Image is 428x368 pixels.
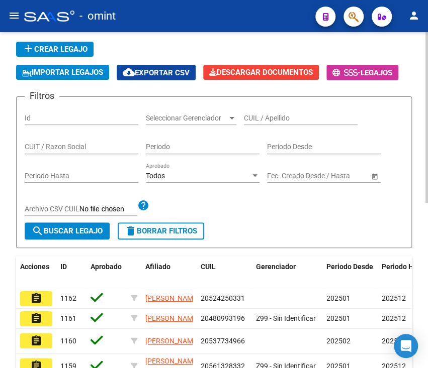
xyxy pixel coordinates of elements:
[60,337,76,345] span: 1160
[382,263,427,271] span: Periodo Hasta
[382,337,406,345] span: 202512
[16,256,56,289] datatable-header-cell: Acciones
[25,205,79,213] span: Archivo CSV CUIL
[146,172,165,180] span: Todos
[123,68,190,77] span: Exportar CSV
[326,337,351,345] span: 202502
[25,89,59,103] h3: Filtros
[382,314,406,322] span: 202512
[201,294,245,302] span: 20524250331
[256,314,316,322] span: Z99 - Sin Identificar
[252,256,322,289] datatable-header-cell: Gerenciador
[32,225,44,237] mat-icon: search
[16,65,109,80] button: IMPORTAR LEGAJOS
[322,256,378,289] datatable-header-cell: Periodo Desde
[56,256,87,289] datatable-header-cell: ID
[382,294,406,302] span: 202512
[256,263,296,271] span: Gerenciador
[60,263,67,271] span: ID
[30,335,42,347] mat-icon: assignment
[209,68,313,77] span: Descargar Documentos
[394,334,418,358] div: Open Intercom Messenger
[267,172,298,180] input: Start date
[201,314,245,322] span: 20480993196
[201,337,245,345] span: 20537734966
[25,222,110,239] button: Buscar Legajo
[145,337,199,345] span: [PERSON_NAME]
[332,68,361,77] span: -
[8,10,20,22] mat-icon: menu
[369,171,380,181] button: Open calendar
[32,226,103,235] span: Buscar Legajo
[125,226,197,235] span: Borrar Filtros
[16,42,94,57] button: Crear Legajo
[326,314,351,322] span: 202501
[203,65,319,80] button: Descargar Documentos
[326,263,373,271] span: Periodo Desde
[60,314,76,322] span: 1161
[30,292,42,304] mat-icon: assignment
[326,65,398,80] button: -Legajos
[125,225,137,237] mat-icon: delete
[79,5,116,27] span: - omint
[22,43,34,55] mat-icon: add
[408,10,420,22] mat-icon: person
[22,68,103,77] span: IMPORTAR LEGAJOS
[22,45,88,54] span: Crear Legajo
[145,263,170,271] span: Afiliado
[91,263,122,271] span: Aprobado
[141,256,197,289] datatable-header-cell: Afiliado
[145,314,199,322] span: [PERSON_NAME]
[20,263,49,271] span: Acciones
[87,256,127,289] datatable-header-cell: Aprobado
[197,256,252,289] datatable-header-cell: CUIL
[123,66,135,78] mat-icon: cloud_download
[118,222,204,239] button: Borrar Filtros
[79,205,137,214] input: Archivo CSV CUIL
[201,263,216,271] span: CUIL
[137,199,149,211] mat-icon: help
[307,172,356,180] input: End date
[60,294,76,302] span: 1162
[146,114,227,122] span: Seleccionar Gerenciador
[30,312,42,324] mat-icon: assignment
[361,68,392,77] span: Legajos
[145,294,199,302] span: [PERSON_NAME]
[117,65,196,80] button: Exportar CSV
[326,294,351,302] span: 202501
